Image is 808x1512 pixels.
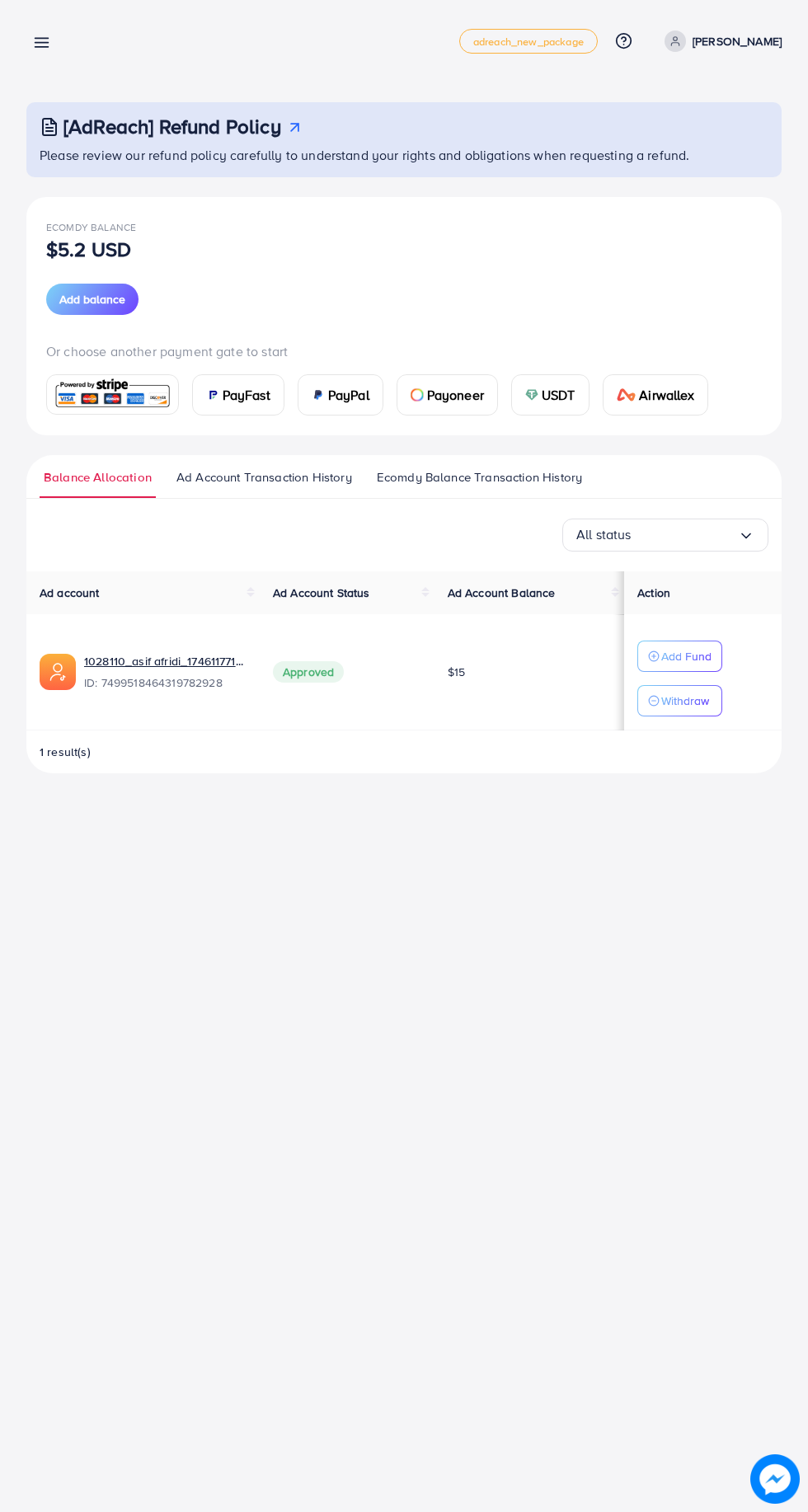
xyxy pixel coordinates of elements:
[661,691,709,711] p: Withdraw
[63,115,281,139] h3: [AdReach] Refund Policy
[511,374,590,416] a: cardUSDT
[562,519,768,552] div: Search for option
[448,585,556,601] span: Ad Account Balance
[576,522,632,547] span: All status
[46,220,136,234] span: Ecomdy Balance
[40,145,772,165] p: Please review our refund policy carefully to understand your rights and obligations when requesti...
[603,374,708,416] a: cardAirwallex
[661,646,712,666] p: Add Fund
[637,641,722,672] button: Add Fund
[473,36,584,47] span: adreach_new_package
[59,291,125,308] span: Add balance
[44,468,152,486] span: Balance Allocation
[46,239,131,259] p: $5.2 USD
[298,374,383,416] a: cardPayPal
[84,653,247,669] a: 1028110_asif afridi_1746117718273
[46,341,762,361] p: Or choose another payment gate to start
[84,674,247,691] span: ID: 7499518464319782928
[176,468,352,486] span: Ad Account Transaction History
[52,377,173,412] img: card
[448,664,465,680] span: $15
[40,654,76,690] img: ic-ads-acc.e4c84228.svg
[46,284,139,315] button: Add balance
[377,468,582,486] span: Ecomdy Balance Transaction History
[46,374,179,415] a: card
[525,388,538,401] img: card
[632,522,738,547] input: Search for option
[459,29,598,54] a: adreach_new_package
[192,374,284,416] a: cardPayFast
[40,744,91,760] span: 1 result(s)
[693,31,782,51] p: [PERSON_NAME]
[273,585,370,601] span: Ad Account Status
[84,653,247,691] div: <span class='underline'>1028110_asif afridi_1746117718273</span></br>7499518464319782928
[639,385,693,405] span: Airwallex
[750,1454,800,1504] img: image
[427,385,484,405] span: Payoneer
[658,31,782,52] a: [PERSON_NAME]
[206,388,219,401] img: card
[223,385,270,405] span: PayFast
[542,385,575,405] span: USDT
[273,661,344,683] span: Approved
[312,388,325,401] img: card
[411,388,424,401] img: card
[617,388,637,401] img: card
[40,585,100,601] span: Ad account
[637,685,722,716] button: Withdraw
[397,374,498,416] a: cardPayoneer
[637,585,670,601] span: Action
[328,385,369,405] span: PayPal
